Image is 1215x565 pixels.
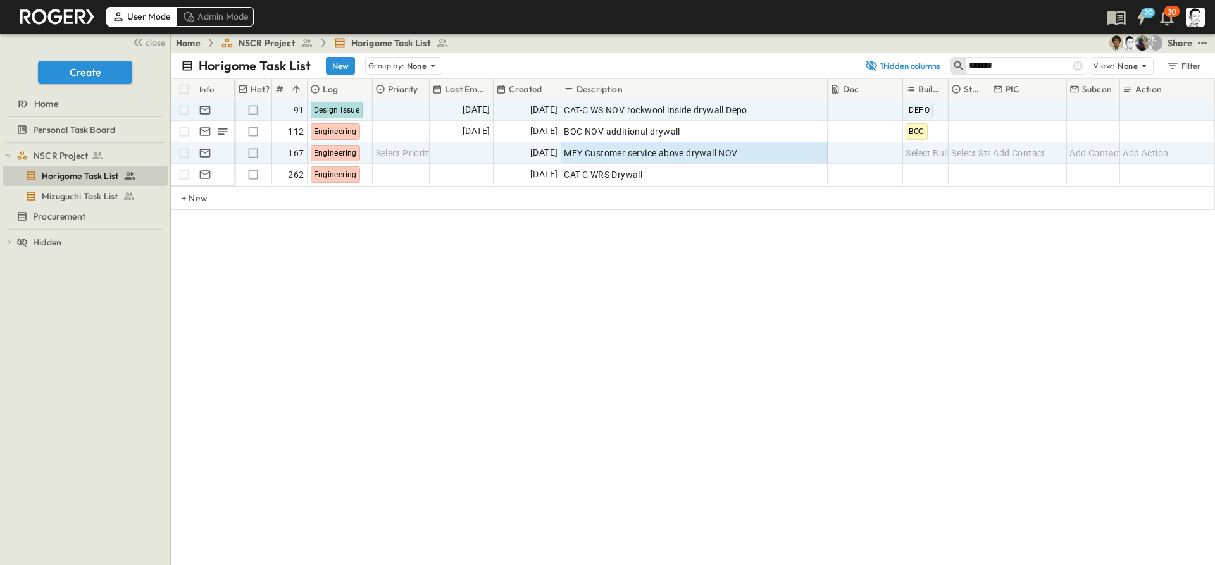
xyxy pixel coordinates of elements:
[1123,147,1168,159] span: Add Action
[197,79,235,99] div: Info
[251,83,270,96] p: Hot?
[314,149,357,158] span: Engineering
[182,192,189,204] p: + New
[407,59,427,72] p: None
[918,83,942,96] p: Buildings
[3,120,168,140] div: Personal Task Boardtest
[1135,83,1162,96] p: Action
[1109,35,1125,51] img: 戸島 太一 (T.TOJIMA) (tzmtit00@pub.taisei.co.jp)
[177,7,254,26] div: Admin Mode
[388,83,418,96] p: Priority
[564,104,747,116] span: CAT-C WS NOV rockwool inside drywall Depo
[34,149,88,162] span: NSCR Project
[333,37,449,49] a: Horigome Task List
[1168,37,1192,49] div: Share
[3,167,165,185] a: Horigome Task List
[1122,35,1137,51] img: 堀米 康介(K.HORIGOME) (horigome@bcd.taisei.co.jp)
[289,82,303,96] button: Sort
[1161,57,1205,75] button: Filter
[3,187,165,205] a: Mizuguchi Task List
[368,59,404,72] p: Group by:
[906,147,966,159] span: Select Building
[1144,8,1154,18] h6: 20
[351,37,431,49] span: Horigome Task List
[463,124,490,139] span: [DATE]
[199,71,215,107] div: Info
[1195,35,1210,51] button: test
[42,190,118,202] span: Mizuguchi Task List
[1118,59,1138,72] p: None
[176,37,201,49] a: Home
[288,168,304,181] span: 262
[221,37,313,49] a: NSCR Project
[1082,83,1112,96] p: Subcon
[3,146,168,166] div: NSCR Projecttest
[33,210,85,223] span: Procurement
[530,102,558,117] span: [DATE]
[530,167,558,182] span: [DATE]
[3,206,168,227] div: Procurementtest
[843,83,859,96] p: Doc
[530,124,558,139] span: [DATE]
[576,83,623,96] p: Description
[16,147,165,165] a: NSCR Project
[445,83,487,96] p: Last Email Date
[146,36,165,49] span: close
[239,37,296,49] span: NSCR Project
[964,83,983,96] p: Status
[463,102,490,117] span: [DATE]
[314,127,357,136] span: Engineering
[1135,35,1150,51] img: Joshua Whisenant (josh@tryroger.com)
[564,147,737,159] span: MEY Customer service above drywall NOV
[34,97,58,110] span: Home
[314,170,357,179] span: Engineering
[509,83,542,96] p: Created
[106,7,177,26] div: User Mode
[294,104,304,116] span: 91
[1166,59,1202,73] div: Filter
[993,147,1045,159] span: Add Contact
[314,106,360,115] span: Design Issue
[3,121,165,139] a: Personal Task Board
[376,147,433,159] span: Select Priority
[1069,147,1121,159] span: Add Contact
[857,57,948,75] button: 1hidden columns
[3,95,165,113] a: Home
[288,125,304,138] span: 112
[1006,83,1020,96] p: PIC
[951,147,1006,159] span: Select Status
[564,125,680,138] span: BOC NOV additional drywall
[909,106,930,115] span: DEPO
[3,208,165,225] a: Procurement
[909,127,924,136] span: BOC
[1093,59,1115,73] p: View:
[564,168,642,181] span: CAT-C WRS Drywall
[38,61,132,84] button: Create
[199,57,311,75] p: Horigome Task List
[33,236,61,249] span: Hidden
[530,146,558,160] span: [DATE]
[176,37,456,49] nav: breadcrumbs
[1147,35,1162,51] div: 水口 浩一 (MIZUGUCHI Koichi) (mizuguti@bcd.taisei.co.jp)
[1129,6,1154,28] button: 20
[3,166,168,186] div: Horigome Task Listtest
[1186,8,1205,27] img: Profile Picture
[323,83,339,96] p: Log
[326,57,355,75] button: New
[288,147,304,159] span: 167
[1168,7,1176,17] p: 30
[3,186,168,206] div: Mizuguchi Task Listtest
[33,123,115,136] span: Personal Task Board
[127,33,168,51] button: close
[42,170,118,182] span: Horigome Task List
